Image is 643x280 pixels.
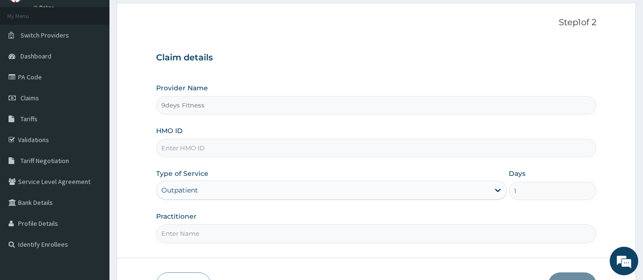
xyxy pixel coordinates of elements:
[156,224,597,243] input: Enter Name
[156,169,208,178] label: Type of Service
[49,53,160,66] div: Chat with us now
[20,94,39,102] span: Claims
[156,18,597,28] p: Step 1 of 2
[20,156,69,165] span: Tariff Negotiation
[55,81,131,177] span: We're online!
[156,139,597,157] input: Enter HMO ID
[18,48,39,71] img: d_794563401_company_1708531726252_794563401
[20,115,38,123] span: Tariffs
[33,4,56,11] a: Online
[156,83,208,93] label: Provider Name
[156,212,197,221] label: Practitioner
[5,183,181,216] textarea: Type your message and hit 'Enter'
[509,169,525,178] label: Days
[156,126,183,135] label: HMO ID
[156,53,597,63] h3: Claim details
[156,5,179,28] div: Minimize live chat window
[20,52,51,60] span: Dashboard
[20,31,69,39] span: Switch Providers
